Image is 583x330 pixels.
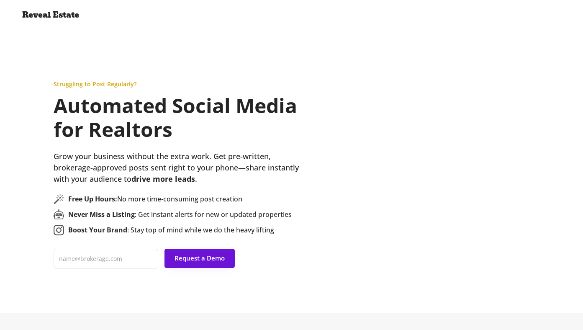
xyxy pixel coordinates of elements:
[164,249,235,268] button: Request a Demo
[68,210,135,219] strong: Never Miss a Listing
[68,194,299,204] div: No more time-consuming post creation
[68,194,117,204] strong: Free Up Hours:
[324,71,534,278] img: yH5BAEAAAAALAAAAAABAAEAAAIBRAA7
[54,249,158,269] input: name@brokerage.com
[7,7,20,20] img: yH5BAEAAAAALAAAAAABAAEAAAIBRAA7
[68,225,299,235] div: : Stay top of mind while we do the heavy lifting
[22,10,79,20] h4: Reveal Estate
[68,210,299,219] div: : Get instant alerts for new or updated properties
[54,93,299,142] h1: Automated Social Media for Realtors
[54,151,299,185] div: Grow your business without the extra work. Get pre-written, brokerage-approved posts sent right t...
[54,80,136,88] div: Struggling to Post Regularly?
[68,225,127,235] strong: Boost Your Brand
[131,174,195,184] strong: drive more leads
